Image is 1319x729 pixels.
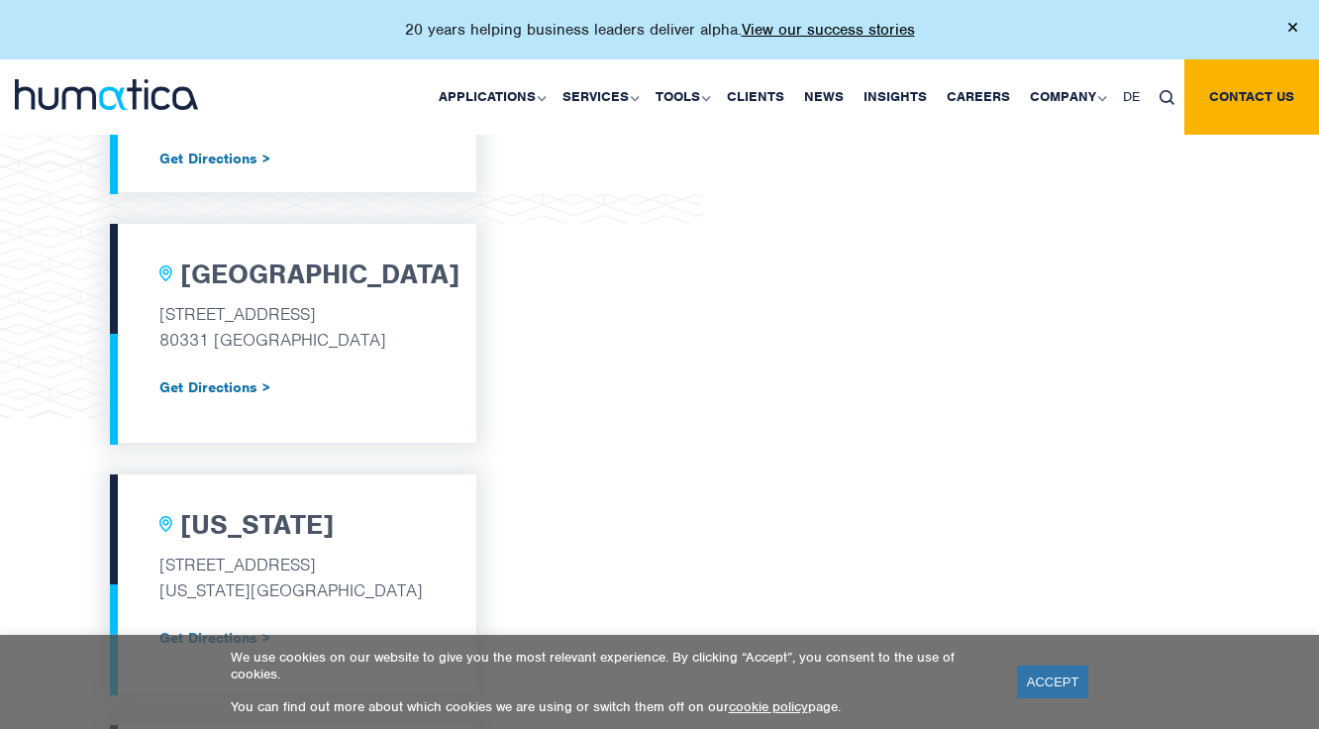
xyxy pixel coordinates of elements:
[180,259,459,292] h2: [GEOGRAPHIC_DATA]
[729,698,808,715] a: cookie policy
[159,301,427,327] p: [STREET_ADDRESS]
[1184,59,1319,135] a: Contact us
[159,630,427,646] a: Get Directions >
[159,151,427,166] a: Get Directions >
[405,20,915,40] p: 20 years helping business leaders deliver alpha.
[159,552,427,577] p: [STREET_ADDRESS]
[646,59,717,135] a: Tools
[717,59,794,135] a: Clients
[15,79,198,110] img: logo
[180,509,334,543] h2: [US_STATE]
[231,649,992,682] p: We use cookies on our website to give you the most relevant experience. By clicking “Accept”, you...
[937,59,1020,135] a: Careers
[1160,90,1174,105] img: search_icon
[854,59,937,135] a: Insights
[429,59,553,135] a: Applications
[1017,666,1089,698] a: ACCEPT
[1123,88,1140,105] span: DE
[1020,59,1113,135] a: Company
[159,379,427,395] a: Get Directions >
[159,327,427,353] p: 80331 [GEOGRAPHIC_DATA]
[794,59,854,135] a: News
[159,577,427,603] p: [US_STATE][GEOGRAPHIC_DATA]
[553,59,646,135] a: Services
[1113,59,1150,135] a: DE
[742,20,915,40] a: View our success stories
[231,698,992,715] p: You can find out more about which cookies we are using or switch them off on our page.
